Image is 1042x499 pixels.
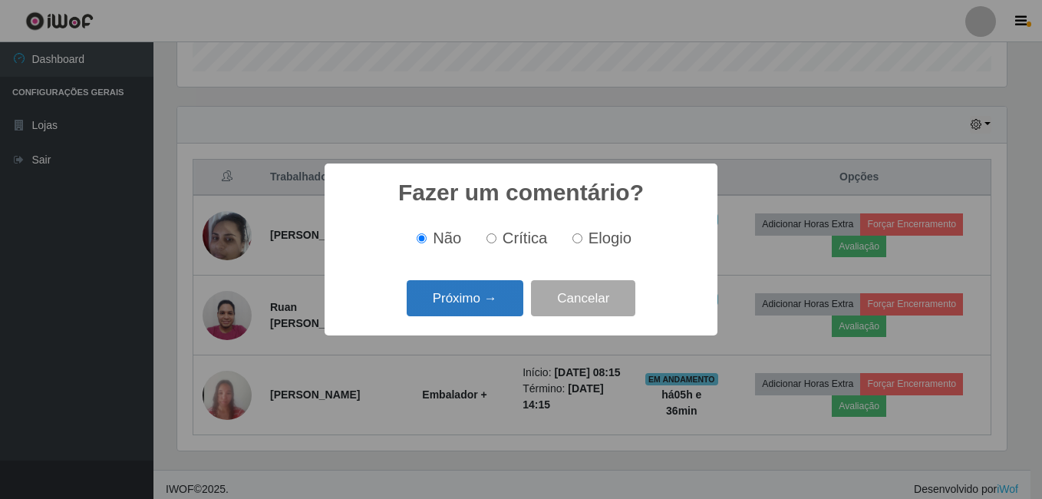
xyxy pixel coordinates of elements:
input: Não [417,233,427,243]
button: Cancelar [531,280,635,316]
input: Elogio [572,233,582,243]
span: Elogio [589,230,631,246]
h2: Fazer um comentário? [398,179,644,207]
button: Próximo → [407,280,523,316]
input: Crítica [486,233,496,243]
span: Não [433,230,461,246]
span: Crítica [503,230,548,246]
